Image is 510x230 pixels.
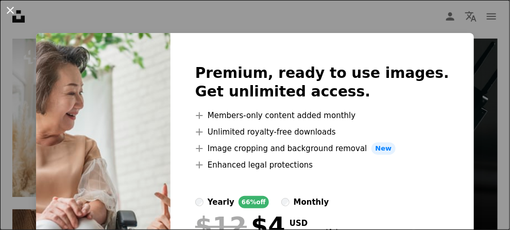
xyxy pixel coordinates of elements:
input: monthly [281,198,290,206]
li: Members-only content added monthly [195,109,449,122]
span: USD [290,219,339,228]
span: New [371,142,396,155]
div: yearly [208,196,234,208]
li: Enhanced legal protections [195,159,449,171]
li: Image cropping and background removal [195,142,449,155]
input: yearly66%off [195,198,203,206]
div: 66% off [239,196,269,208]
li: Unlimited royalty-free downloads [195,126,449,138]
h2: Premium, ready to use images. Get unlimited access. [195,64,449,101]
div: monthly [294,196,329,208]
